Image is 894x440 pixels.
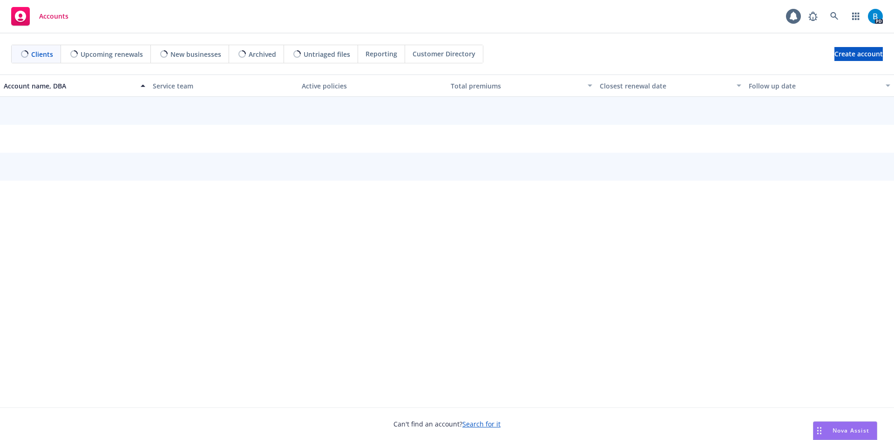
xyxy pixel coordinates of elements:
button: Service team [149,74,298,97]
a: Search [825,7,844,26]
div: Active policies [302,81,443,91]
a: Report a Bug [804,7,822,26]
img: photo [868,9,883,24]
button: Closest renewal date [596,74,745,97]
a: Search for it [462,420,501,428]
a: Create account [834,47,883,61]
span: Can't find an account? [393,419,501,429]
div: Closest renewal date [600,81,731,91]
span: Upcoming renewals [81,49,143,59]
div: Drag to move [813,422,825,440]
a: Switch app [847,7,865,26]
span: Archived [249,49,276,59]
button: Follow up date [745,74,894,97]
span: Accounts [39,13,68,20]
span: Create account [834,45,883,63]
span: Customer Directory [413,49,475,59]
span: Clients [31,49,53,59]
span: Reporting [366,49,397,59]
button: Nova Assist [813,421,877,440]
span: New businesses [170,49,221,59]
div: Account name, DBA [4,81,135,91]
div: Follow up date [749,81,880,91]
a: Accounts [7,3,72,29]
button: Total premiums [447,74,596,97]
div: Service team [153,81,294,91]
button: Active policies [298,74,447,97]
div: Total premiums [451,81,582,91]
span: Untriaged files [304,49,350,59]
span: Nova Assist [833,426,869,434]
